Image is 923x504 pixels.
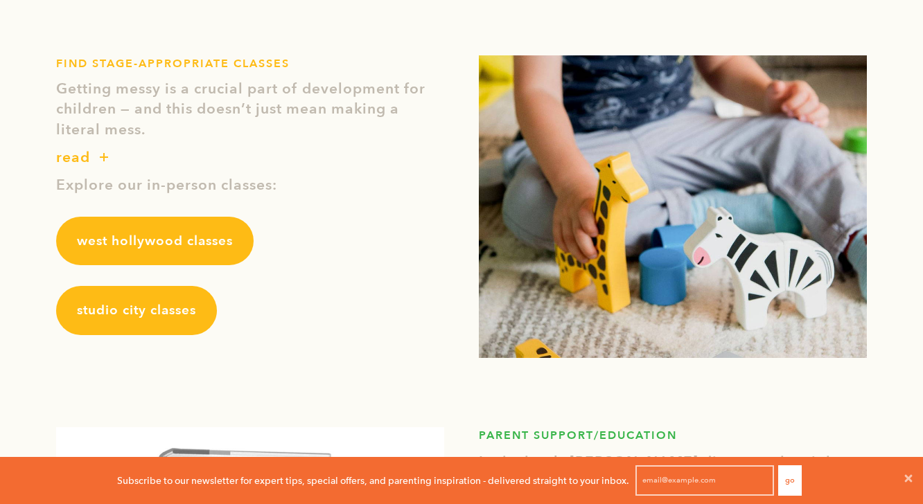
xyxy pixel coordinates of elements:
[56,79,444,140] p: Getting messy is a crucial part of development for children — and this doesn’t just mean making a...
[778,465,802,496] button: Go
[56,147,90,169] p: read
[77,301,196,319] span: studio city classes
[479,427,867,445] h1: PARENT SUPPORT/EDUCATION
[117,473,629,488] p: Subscribe to our newsletter for expert tips, special offers, and parenting inspiration - delivere...
[56,55,444,72] h1: FIND STAGE-APPROPRIATE CLASSES
[56,286,217,334] a: studio city classes
[56,175,444,195] p: Explore our in-person classes:
[77,232,233,250] span: west hollywood classes
[635,465,774,496] input: email@example.com
[56,217,254,265] a: west hollywood classes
